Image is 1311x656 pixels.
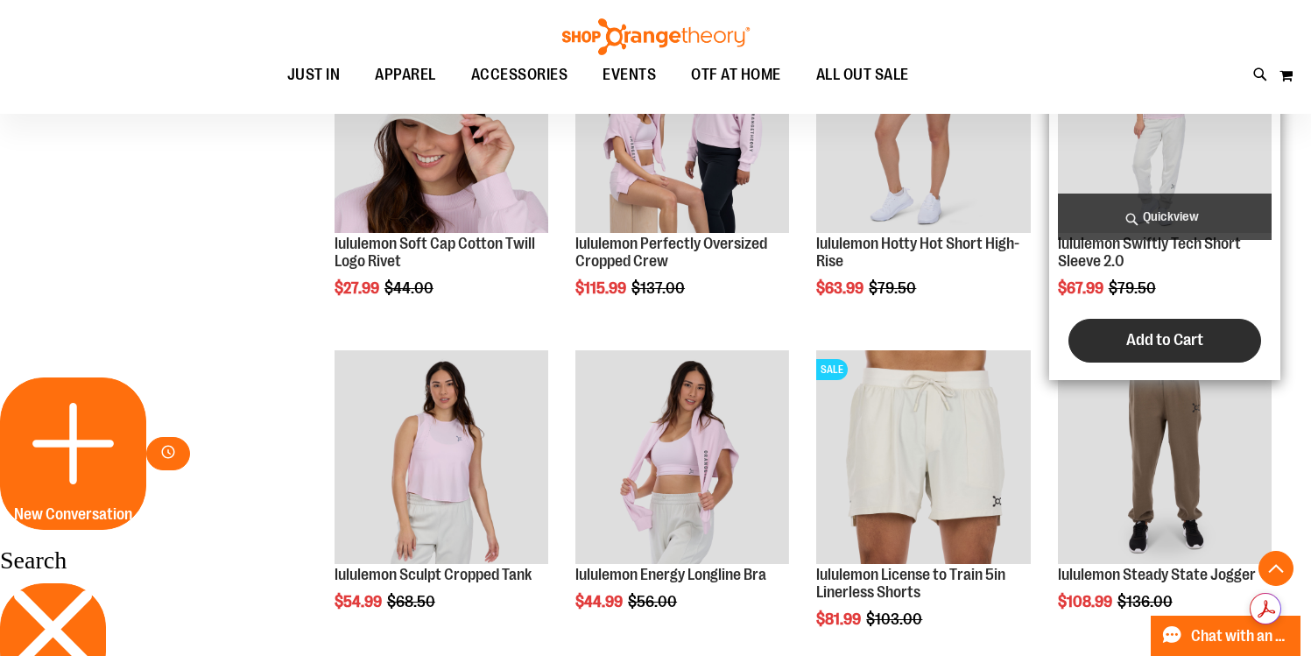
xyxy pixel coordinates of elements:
[816,610,863,628] span: $81.99
[375,55,436,95] span: APPAREL
[1049,342,1280,655] div: product
[1191,628,1290,645] span: Chat with an Expert
[560,18,752,55] img: Shop Orangetheory
[1058,19,1272,233] img: lululemon Swiftly Tech Short Sleeve 2.0
[816,19,1030,236] a: lululemon Hotty Hot Short High-Rise
[575,350,789,564] img: lululemon Energy Longline Bra
[575,19,789,236] a: lululemon Perfectly Oversized Cropped CrewSALE
[869,279,919,297] span: $79.50
[691,55,781,95] span: OTF AT HOME
[471,55,568,95] span: ACCESSORIES
[1058,194,1272,240] a: Quickview
[575,566,766,583] a: lululemon Energy Longline Bra
[1058,279,1106,297] span: $67.99
[575,279,629,297] span: $115.99
[1151,616,1301,656] button: Chat with an Expert
[575,235,767,270] a: lululemon Perfectly Oversized Cropped Crew
[807,11,1039,342] div: product
[1058,566,1256,583] a: lululemon Steady State Jogger
[335,566,532,583] a: lululemon Sculpt Cropped Tank
[816,359,848,380] span: SALE
[1258,551,1293,586] button: Back To Top
[1049,11,1280,380] div: product
[335,19,548,236] a: OTF lululemon Soft Cap Cotton Twill Logo Rivet KhakiSALE
[567,11,798,342] div: product
[387,593,438,610] span: $68.50
[816,350,1030,567] a: lululemon License to Train 5in Linerless ShortsSALE
[866,610,925,628] span: $103.00
[335,19,548,233] img: OTF lululemon Soft Cap Cotton Twill Logo Rivet Khaki
[384,279,436,297] span: $44.00
[1109,279,1159,297] span: $79.50
[816,235,1019,270] a: lululemon Hotty Hot Short High-Rise
[603,55,656,95] span: EVENTS
[575,19,789,233] img: lululemon Perfectly Oversized Cropped Crew
[816,279,866,297] span: $63.99
[631,279,687,297] span: $137.00
[1058,235,1241,270] a: lululemon Swiftly Tech Short Sleeve 2.0
[628,593,680,610] span: $56.00
[816,19,1030,233] img: lululemon Hotty Hot Short High-Rise
[1058,19,1272,236] a: lululemon Swiftly Tech Short Sleeve 2.0
[335,350,548,567] a: lululemon Sculpt Cropped Tank
[816,55,909,95] span: ALL OUT SALE
[1058,593,1115,610] span: $108.99
[567,342,798,655] div: product
[335,593,384,610] span: $54.99
[1058,350,1272,564] img: lululemon Steady State Jogger
[816,350,1030,564] img: lululemon License to Train 5in Linerless Shorts
[335,235,535,270] a: lululemon Soft Cap Cotton Twill Logo Rivet
[326,11,557,342] div: product
[326,342,557,655] div: product
[1058,350,1272,567] a: lululemon Steady State JoggerSALE
[575,350,789,567] a: lululemon Energy Longline Bra
[287,55,341,95] span: JUST IN
[1068,319,1261,363] button: Add to Cart
[335,279,382,297] span: $27.99
[816,566,1005,601] a: lululemon License to Train 5in Linerless Shorts
[1117,593,1175,610] span: $136.00
[1126,330,1203,349] span: Add to Cart
[335,350,548,564] img: lululemon Sculpt Cropped Tank
[575,593,625,610] span: $44.99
